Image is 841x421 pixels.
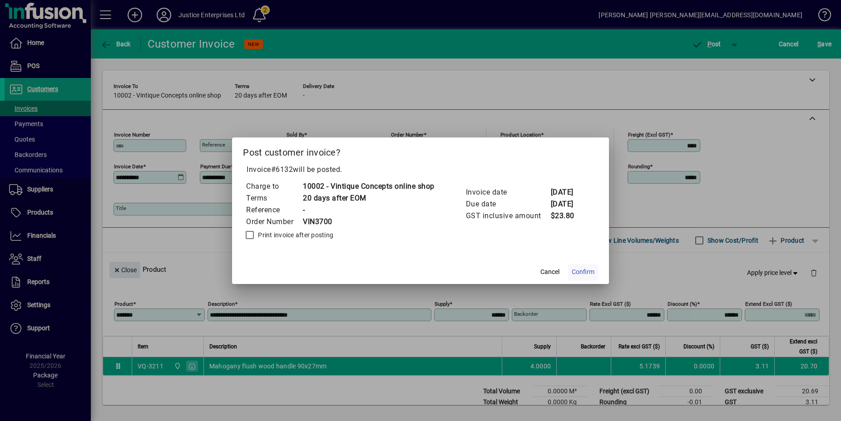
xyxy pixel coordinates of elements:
[465,186,550,198] td: Invoice date
[568,264,598,280] button: Confirm
[232,137,609,164] h2: Post customer invoice?
[271,165,293,174] span: #6132
[256,230,333,240] label: Print invoice after posting
[465,210,550,222] td: GST inclusive amount
[535,264,564,280] button: Cancel
[550,186,587,198] td: [DATE]
[302,204,435,216] td: -
[246,192,302,204] td: Terms
[302,181,435,192] td: 10002 - Vintique Concepts online shop
[246,181,302,192] td: Charge to
[302,216,435,228] td: VIN3700
[540,267,559,277] span: Cancel
[550,210,587,222] td: $23.80
[302,192,435,204] td: 20 days after EOM
[572,267,594,277] span: Confirm
[246,216,302,228] td: Order Number
[465,198,550,210] td: Due date
[550,198,587,210] td: [DATE]
[246,204,302,216] td: Reference
[243,164,598,175] p: Invoice will be posted .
